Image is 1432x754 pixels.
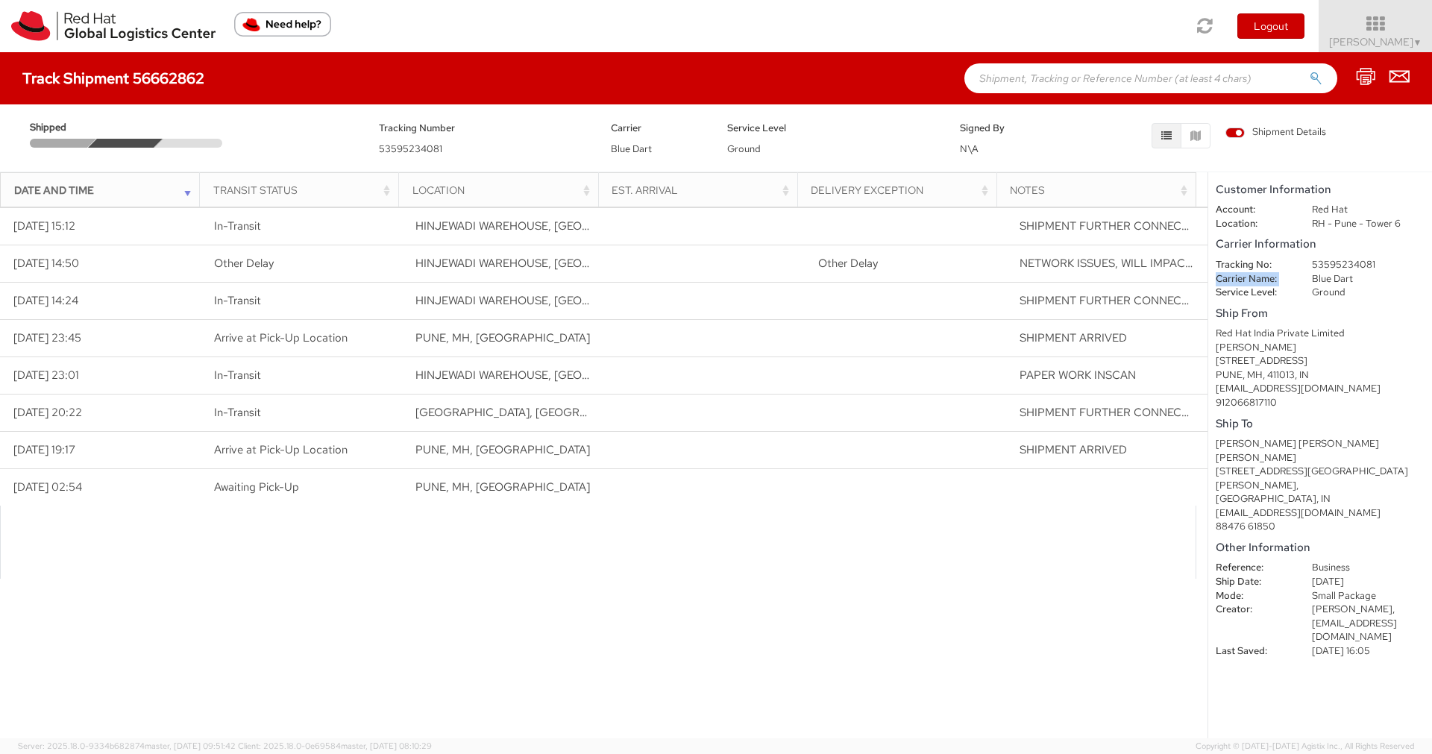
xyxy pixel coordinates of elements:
[1216,183,1425,196] h5: Customer Information
[611,142,652,155] span: Blue Dart
[1216,368,1425,383] div: PUNE, MH, 411013, IN
[1216,465,1425,492] div: [STREET_ADDRESS][GEOGRAPHIC_DATA][PERSON_NAME],
[1020,405,1203,420] span: SHIPMENT FURTHER CONNECTED
[214,442,348,457] span: Arrive at Pick-Up Location
[1216,354,1425,368] div: [STREET_ADDRESS]
[1237,13,1304,39] button: Logout
[611,123,705,133] h5: Carrier
[1216,437,1425,465] div: [PERSON_NAME] [PERSON_NAME] [PERSON_NAME]
[960,123,1054,133] h5: Signed By
[1020,330,1127,345] span: SHIPMENT ARRIVED
[1329,35,1422,48] span: [PERSON_NAME]
[213,183,395,198] div: Transit Status
[1205,258,1301,272] dt: Tracking No:
[960,142,979,155] span: N\A
[415,480,590,494] span: PUNE, MH, IN
[214,405,261,420] span: In-Transit
[1205,272,1301,286] dt: Carrier Name:
[145,741,236,751] span: master, [DATE] 09:51:42
[214,480,299,494] span: Awaiting Pick-Up
[1205,217,1301,231] dt: Location:
[1413,37,1422,48] span: ▼
[1205,286,1301,300] dt: Service Level:
[11,11,216,41] img: rh-logistics-00dfa346123c4ec078e1.svg
[379,142,442,155] span: 53595234081
[1205,644,1301,659] dt: Last Saved:
[415,405,770,420] span: MAGARPATTA CITY PUD, PUNE, MAHARASHTRA
[214,330,348,345] span: Arrive at Pick-Up Location
[1312,603,1395,615] span: [PERSON_NAME],
[1216,520,1425,534] div: 88476 61850
[1205,203,1301,217] dt: Account:
[1225,125,1326,139] span: Shipment Details
[214,368,261,383] span: In-Transit
[341,741,432,751] span: master, [DATE] 08:10:29
[1216,327,1425,354] div: Red Hat India Private Limited [PERSON_NAME]
[1216,396,1425,410] div: 912066817110
[964,63,1337,93] input: Shipment, Tracking or Reference Number (at least 4 chars)
[1010,183,1191,198] div: Notes
[412,183,594,198] div: Location
[1020,219,1203,233] span: SHIPMENT FURTHER CONNECTED
[1020,442,1127,457] span: SHIPMENT ARRIVED
[1020,368,1136,383] span: PAPER WORK INSCAN
[612,183,793,198] div: Est. Arrival
[214,293,261,308] span: In-Transit
[727,142,761,155] span: Ground
[18,741,236,751] span: Server: 2025.18.0-9334b682874
[1196,741,1414,753] span: Copyright © [DATE]-[DATE] Agistix Inc., All Rights Reserved
[14,183,195,198] div: Date and Time
[415,330,590,345] span: PUNE, MH, IN
[415,368,788,383] span: HINJEWADI WAREHOUSE, KONDHWA, MAHARASHTRA
[415,219,788,233] span: HINJEWADI WAREHOUSE, KONDHWA, MAHARASHTRA
[818,256,878,271] span: Other Delay
[1205,561,1301,575] dt: Reference:
[1216,541,1425,554] h5: Other Information
[1205,575,1301,589] dt: Ship Date:
[234,12,331,37] button: Need help?
[415,442,590,457] span: PUNE, MH, IN
[1205,603,1301,617] dt: Creator:
[1020,293,1203,308] span: SHIPMENT FURTHER CONNECTED
[1216,238,1425,251] h5: Carrier Information
[1216,418,1425,430] h5: Ship To
[727,123,938,133] h5: Service Level
[415,256,788,271] span: HINJEWADI WAREHOUSE, KONDHWA, MAHARASHTRA
[415,293,788,308] span: HINJEWADI WAREHOUSE, KONDHWA, MAHARASHTRA
[1216,506,1425,521] div: [EMAIL_ADDRESS][DOMAIN_NAME]
[1216,382,1425,396] div: [EMAIL_ADDRESS][DOMAIN_NAME]
[1205,589,1301,603] dt: Mode:
[1216,307,1425,320] h5: Ship From
[214,256,274,271] span: Other Delay
[22,70,204,87] h4: Track Shipment 56662862
[379,123,589,133] h5: Tracking Number
[1216,492,1425,506] div: [GEOGRAPHIC_DATA], IN
[30,121,94,135] span: Shipped
[238,741,432,751] span: Client: 2025.18.0-0e69584
[811,183,992,198] div: Delivery Exception
[214,219,261,233] span: In-Transit
[1225,125,1326,142] label: Shipment Details
[1020,256,1249,271] span: NETWORK ISSUES, WILL IMPACT DELIVERY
